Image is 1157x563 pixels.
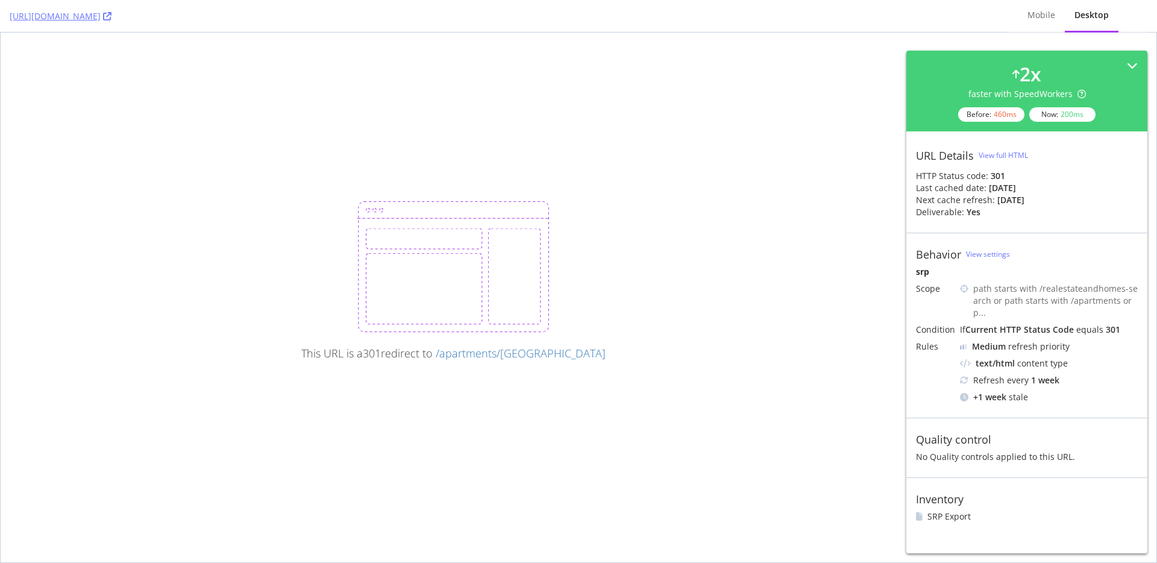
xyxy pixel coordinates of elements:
div: Deliverable: [916,206,964,218]
div: stale [960,391,1138,403]
a: [URL][DOMAIN_NAME] [10,10,111,22]
div: Condition [916,324,955,336]
button: View full HTML [979,146,1028,165]
div: text/html [976,357,1015,370]
div: 2 x [1020,60,1041,88]
div: 460 ms [994,109,1017,119]
div: [DATE] [997,194,1024,206]
div: Rules [916,341,955,353]
div: Medium [972,341,1006,353]
div: Last cached date: [916,182,986,194]
div: If [960,324,1138,336]
div: URL Details [916,149,974,162]
img: j32suk7ufU7viAAAAAElFTkSuQmCC [960,344,967,350]
div: Refresh every [960,374,1138,386]
div: Before: [958,107,1024,122]
div: Current HTTP Status Code [965,324,1074,335]
a: /apartments/[GEOGRAPHIC_DATA] [436,346,606,360]
div: Behavior [916,248,961,261]
div: Scope [916,283,955,295]
div: Quality control [916,433,991,446]
div: Inventory [916,492,964,506]
div: + 1 week [973,391,1006,403]
div: Desktop [1074,9,1109,21]
li: SRP Export [916,511,1138,523]
div: Mobile [1027,9,1055,21]
div: Now: [1029,107,1096,122]
div: 200 ms [1061,109,1083,119]
div: srp [916,266,1138,278]
a: View settings [966,249,1010,259]
strong: 301 [991,170,1005,181]
div: No Quality controls applied to this URL. [916,451,1138,463]
div: View full HTML [979,150,1028,160]
div: 301 [1106,324,1120,335]
div: This URL is a 301 redirect to [301,347,606,360]
div: path starts with /realestateandhomes-search or path starts with /apartments or p [973,283,1138,319]
div: faster with SpeedWorkers [968,88,1086,100]
div: content type [960,357,1138,370]
span: ... [979,307,986,318]
div: 1 week [1031,374,1059,386]
div: Yes [967,206,980,218]
div: Next cache refresh: [916,194,995,206]
div: HTTP Status code: [916,170,1138,182]
div: [DATE] [989,182,1016,194]
div: refresh priority [972,341,1070,353]
div: equals [1076,324,1103,335]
